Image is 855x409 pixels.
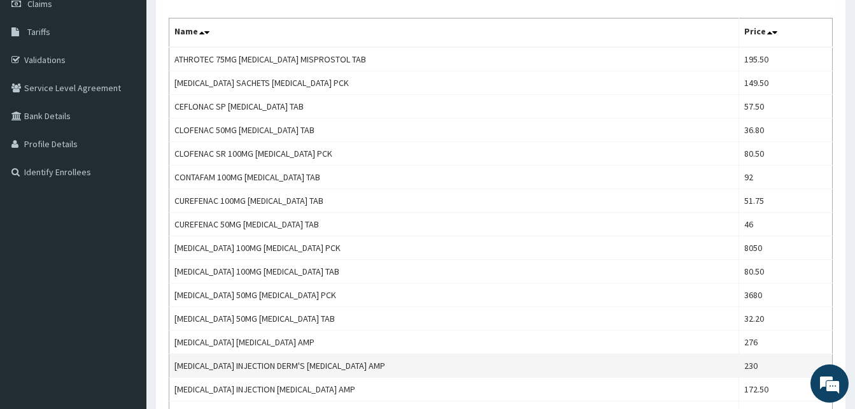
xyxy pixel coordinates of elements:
td: 172.50 [739,378,833,401]
td: 195.50 [739,47,833,71]
div: Chat with us now [66,71,214,88]
td: 80.50 [739,142,833,166]
td: [MEDICAL_DATA] [MEDICAL_DATA] AMP [169,331,739,354]
td: [MEDICAL_DATA] 50MG [MEDICAL_DATA] PCK [169,283,739,307]
td: CLOFENAC 50MG [MEDICAL_DATA] TAB [169,118,739,142]
td: 3680 [739,283,833,307]
td: 46 [739,213,833,236]
td: CONTAFAM 100MG [MEDICAL_DATA] TAB [169,166,739,189]
td: 149.50 [739,71,833,95]
th: Price [739,18,833,48]
td: CUREFENAC 100MG [MEDICAL_DATA] TAB [169,189,739,213]
td: 8050 [739,236,833,260]
span: Tariffs [27,26,50,38]
textarea: Type your message and hit 'Enter' [6,273,243,318]
td: 36.80 [739,118,833,142]
td: ATHROTEC 75MG [MEDICAL_DATA] MISPROSTOL TAB [169,47,739,71]
td: [MEDICAL_DATA] 100MG [MEDICAL_DATA] PCK [169,236,739,260]
td: 51.75 [739,189,833,213]
td: [MEDICAL_DATA] 100MG [MEDICAL_DATA] TAB [169,260,739,283]
img: d_794563401_company_1708531726252_794563401 [24,64,52,96]
td: [MEDICAL_DATA] INJECTION [MEDICAL_DATA] AMP [169,378,739,401]
td: [MEDICAL_DATA] 50MG [MEDICAL_DATA] TAB [169,307,739,331]
td: 80.50 [739,260,833,283]
td: 57.50 [739,95,833,118]
td: 92 [739,166,833,189]
div: Minimize live chat window [209,6,239,37]
span: We're online! [74,123,176,252]
td: CEFLONAC SP [MEDICAL_DATA] TAB [169,95,739,118]
td: CLOFENAC SR 100MG [MEDICAL_DATA] PCK [169,142,739,166]
td: [MEDICAL_DATA] INJECTION DERM'S [MEDICAL_DATA] AMP [169,354,739,378]
td: 32.20 [739,307,833,331]
td: 230 [739,354,833,378]
td: CUREFENAC 50MG [MEDICAL_DATA] TAB [169,213,739,236]
th: Name [169,18,739,48]
td: [MEDICAL_DATA] SACHETS [MEDICAL_DATA] PCK [169,71,739,95]
td: 276 [739,331,833,354]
